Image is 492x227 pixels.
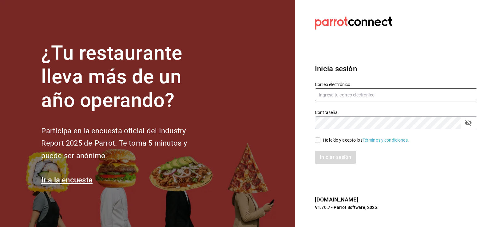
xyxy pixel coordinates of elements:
[315,82,477,87] label: Correo electrónico
[315,88,477,101] input: Ingresa tu correo electrónico
[41,176,93,184] a: Ir a la encuesta
[41,125,207,162] h2: Participa en la encuesta oficial del Industry Report 2025 de Parrot. Te toma 5 minutos y puede se...
[315,196,358,203] a: [DOMAIN_NAME]
[315,204,477,210] p: V1.70.7 - Parrot Software, 2025.
[41,41,207,112] h1: ¿Tu restaurante lleva más de un año operando?
[463,118,474,128] button: passwordField
[323,137,409,143] div: He leído y acepto los
[315,110,477,115] label: Contraseña
[315,63,477,74] h3: Inicia sesión
[363,138,409,143] a: Términos y condiciones.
